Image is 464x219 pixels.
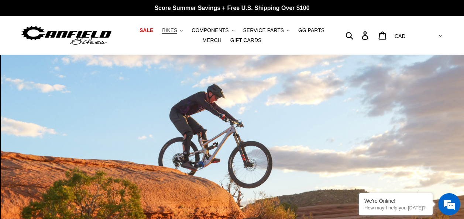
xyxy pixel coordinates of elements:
[188,25,238,35] button: COMPONENTS
[230,37,262,44] span: GIFT CARDS
[43,64,102,138] span: We're online!
[136,25,157,35] a: SALE
[364,205,427,211] p: How may I help you today?
[20,24,113,47] img: Canfield Bikes
[140,27,153,34] span: SALE
[4,143,141,169] textarea: Type your message and hit 'Enter'
[298,27,324,34] span: GG PARTS
[49,41,135,51] div: Chat with us now
[24,37,42,55] img: d_696896380_company_1647369064580_696896380
[8,41,19,52] div: Navigation go back
[243,27,284,34] span: SERVICE PARTS
[192,27,228,34] span: COMPONENTS
[199,35,225,45] a: MERCH
[240,25,293,35] button: SERVICE PARTS
[364,198,427,204] div: We're Online!
[162,27,177,34] span: BIKES
[158,25,186,35] button: BIKES
[121,4,139,21] div: Minimize live chat window
[203,37,221,44] span: MERCH
[227,35,265,45] a: GIFT CARDS
[295,25,328,35] a: GG PARTS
